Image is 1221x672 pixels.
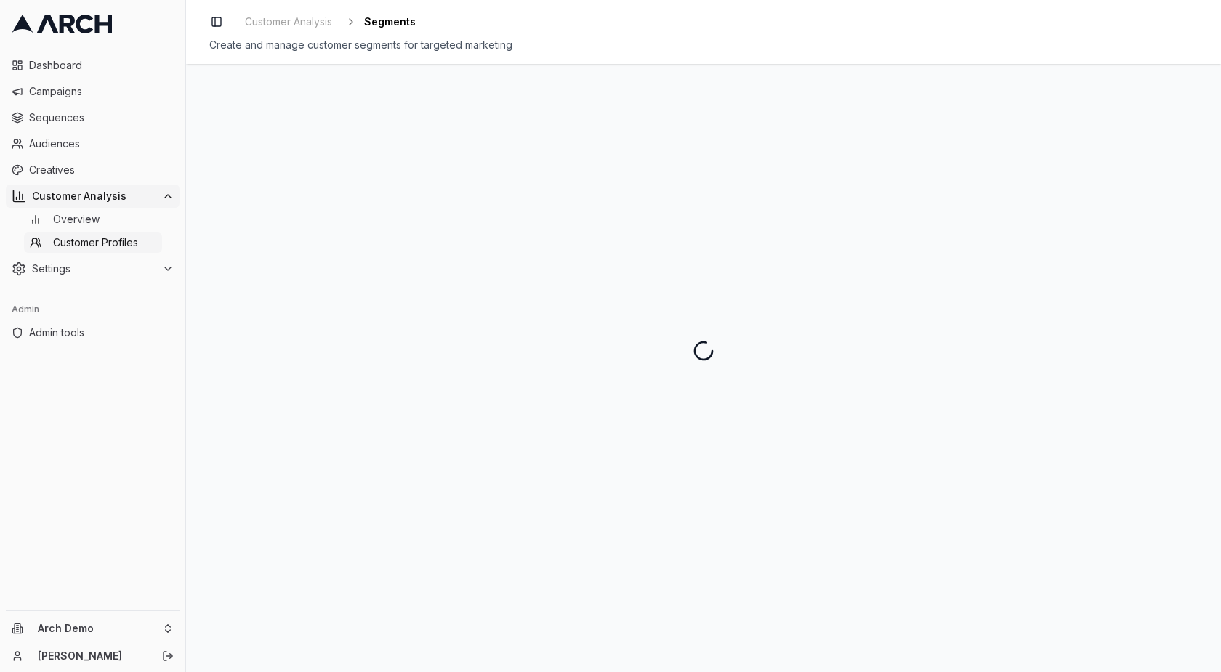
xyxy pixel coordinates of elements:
span: Customer Analysis [32,189,156,203]
button: Log out [158,646,178,666]
span: Campaigns [29,84,174,99]
span: Customer Analysis [245,15,332,29]
a: Customer Analysis [239,12,338,32]
span: Arch Demo [38,622,156,635]
a: Overview [24,209,162,230]
button: Customer Analysis [6,185,180,208]
span: Admin tools [29,325,174,340]
span: Segments [364,15,416,29]
a: Campaigns [6,80,180,103]
a: Dashboard [6,54,180,77]
span: Sequences [29,110,174,125]
a: Audiences [6,132,180,155]
span: Creatives [29,163,174,177]
span: Audiences [29,137,174,151]
a: Admin tools [6,321,180,344]
a: Customer Profiles [24,232,162,253]
button: Arch Demo [6,617,180,640]
span: Settings [32,262,156,276]
div: Create and manage customer segments for targeted marketing [209,38,1198,52]
span: Overview [53,212,100,227]
a: [PERSON_NAME] [38,649,146,663]
button: Settings [6,257,180,280]
span: Customer Profiles [53,235,138,250]
span: Dashboard [29,58,174,73]
a: Creatives [6,158,180,182]
a: Sequences [6,106,180,129]
nav: breadcrumb [239,12,416,32]
div: Admin [6,298,180,321]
